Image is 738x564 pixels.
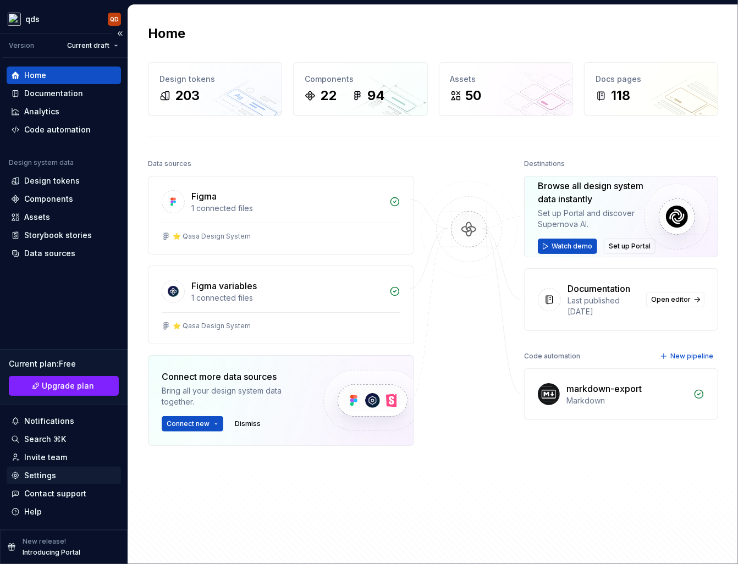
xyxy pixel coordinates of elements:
[191,203,383,214] div: 1 connected files
[9,158,74,167] div: Design system data
[24,416,74,427] div: Notifications
[538,208,644,230] div: Set up Portal and discover Supernova AI.
[24,70,46,81] div: Home
[646,292,704,307] a: Open editor
[450,74,561,85] div: Assets
[367,87,385,104] div: 94
[7,226,121,244] a: Storybook stories
[552,242,592,251] span: Watch demo
[62,38,123,53] button: Current draft
[670,352,713,361] span: New pipeline
[2,7,125,31] button: qdsQD
[7,485,121,502] button: Contact support
[191,190,217,203] div: Figma
[148,266,414,344] a: Figma variables1 connected files⭐️ Qasa Design System
[568,295,640,317] div: Last published [DATE]
[112,26,128,41] button: Collapse sidebar
[305,74,416,85] div: Components
[24,248,75,259] div: Data sources
[439,62,573,116] a: Assets50
[24,230,92,241] div: Storybook stories
[24,212,50,223] div: Assets
[7,208,121,226] a: Assets
[148,156,191,172] div: Data sources
[538,179,644,206] div: Browse all design system data instantly
[24,88,83,99] div: Documentation
[24,175,80,186] div: Design tokens
[167,419,210,428] span: Connect new
[596,74,707,85] div: Docs pages
[230,416,266,432] button: Dismiss
[173,322,251,330] div: ⭐️ Qasa Design System
[24,488,86,499] div: Contact support
[7,85,121,102] a: Documentation
[609,242,651,251] span: Set up Portal
[568,282,630,295] div: Documentation
[538,239,597,254] button: Watch demo
[7,67,121,84] a: Home
[7,412,121,430] button: Notifications
[24,193,73,204] div: Components
[7,103,121,120] a: Analytics
[7,503,121,521] button: Help
[657,349,718,364] button: New pipeline
[7,190,121,208] a: Components
[7,172,121,190] a: Design tokens
[7,121,121,139] a: Code automation
[24,106,59,117] div: Analytics
[23,537,66,546] p: New release!
[611,87,630,104] div: 118
[7,430,121,448] button: Search ⌘K
[24,506,42,517] div: Help
[148,62,282,116] a: Design tokens203
[7,449,121,466] a: Invite team
[7,467,121,484] a: Settings
[162,385,305,407] div: Bring all your design system data together.
[9,376,119,396] a: Upgrade plan
[524,349,580,364] div: Code automation
[162,416,223,432] button: Connect new
[173,232,251,241] div: ⭐️ Qasa Design System
[524,156,565,172] div: Destinations
[159,74,271,85] div: Design tokens
[584,62,718,116] a: Docs pages118
[191,292,383,303] div: 1 connected files
[24,434,66,445] div: Search ⌘K
[9,41,34,50] div: Version
[24,124,91,135] div: Code automation
[604,239,656,254] button: Set up Portal
[23,548,80,557] p: Introducing Portal
[320,87,337,104] div: 22
[67,41,109,50] span: Current draft
[293,62,427,116] a: Components2294
[9,358,119,369] div: Current plan : Free
[148,176,414,255] a: Figma1 connected files⭐️ Qasa Design System
[148,25,185,42] h2: Home
[235,419,261,428] span: Dismiss
[24,452,67,463] div: Invite team
[566,395,687,406] div: Markdown
[466,87,482,104] div: 50
[42,380,95,391] span: Upgrade plan
[110,15,119,24] div: QD
[651,295,691,304] span: Open editor
[8,13,21,26] img: 122b2bf5-a653-49f3-ad34-2f838c714c03.png
[175,87,200,104] div: 203
[7,245,121,262] a: Data sources
[25,14,40,25] div: qds
[566,382,642,395] div: markdown-export
[24,470,56,481] div: Settings
[191,279,257,292] div: Figma variables
[162,370,305,383] div: Connect more data sources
